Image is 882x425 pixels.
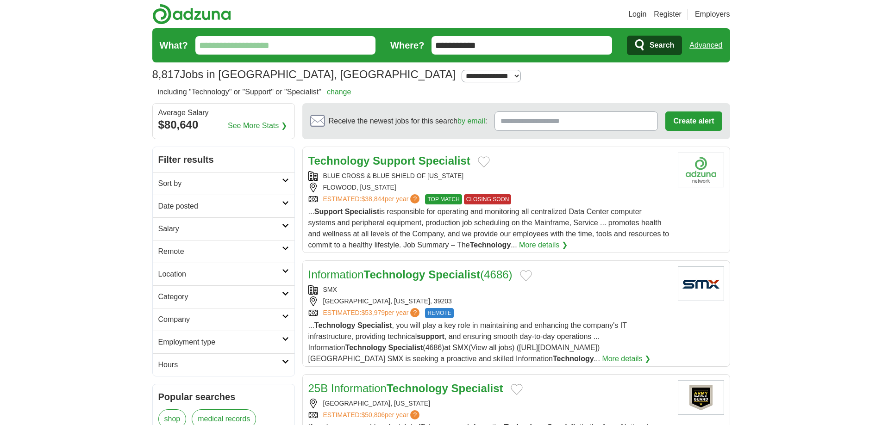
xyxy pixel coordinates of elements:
a: Register [654,9,682,20]
a: ESTIMATED:$50,806per year? [323,410,422,420]
div: [GEOGRAPHIC_DATA], [US_STATE] [308,399,670,408]
span: Receive the newest jobs for this search : [329,116,487,127]
span: 8,817 [152,66,180,83]
a: Category [153,285,294,308]
h2: Date posted [158,201,282,212]
a: by email [457,117,485,125]
div: [GEOGRAPHIC_DATA], [US_STATE], 39203 [308,296,670,306]
a: ESTIMATED:$38,844per year? [323,194,422,204]
button: Create alert [665,111,722,131]
label: What? [160,38,188,52]
strong: Technology [470,241,511,249]
strong: Specialist [419,154,470,167]
span: ? [410,194,419,203]
h2: Remote [158,246,282,257]
strong: Technology [387,382,448,394]
strong: support [417,333,444,340]
img: Company logo [678,380,724,415]
a: Date posted [153,195,294,217]
label: Where? [390,38,424,52]
a: Login [628,9,646,20]
h1: Jobs in [GEOGRAPHIC_DATA], [GEOGRAPHIC_DATA] [152,68,456,80]
h2: including "Technology" or "Support" or "Specialist" [158,86,351,98]
span: CLOSING SOON [464,194,512,204]
a: More details ❯ [602,353,651,364]
strong: Technology [364,268,425,281]
h2: Employment type [158,337,282,348]
img: SMX logo [678,266,724,301]
a: Salary [153,217,294,240]
a: Technology Support Specialist [308,154,470,167]
span: ... is responsible for operating and monitoring all centralized Data Center computer systems and ... [308,208,669,249]
strong: Technology [553,355,594,363]
strong: Technology [345,344,387,351]
h2: Location [158,269,282,280]
div: BLUE CROSS & BLUE SHIELD OF [US_STATE] [308,171,670,181]
h2: Salary [158,223,282,234]
a: SMX [323,286,337,293]
div: $80,640 [158,117,289,133]
a: InformationTechnology Specialist(4686) [308,268,513,281]
strong: Specialist [357,321,392,329]
strong: Technology [308,154,370,167]
div: FLOWOOD, [US_STATE] [308,183,670,192]
a: Employment type [153,331,294,353]
img: Adzuna logo [152,4,231,25]
h2: Filter results [153,147,294,172]
button: Add to favorite jobs [520,270,532,281]
a: change [327,88,351,96]
a: ESTIMATED:$53,979per year? [323,308,422,318]
h2: Sort by [158,178,282,189]
span: TOP MATCH [425,194,462,204]
button: Search [627,36,682,55]
span: Search [650,36,674,55]
span: REMOTE [425,308,453,318]
a: Location [153,263,294,285]
strong: Specialist [451,382,503,394]
a: Employers [695,9,730,20]
h2: Company [158,314,282,325]
button: Add to favorite jobs [478,156,490,167]
span: ? [410,308,419,317]
img: Company logo [678,153,724,187]
a: See More Stats ❯ [228,120,287,131]
a: Hours [153,353,294,376]
a: Remote [153,240,294,263]
strong: Specialist [345,208,380,216]
span: $38,844 [361,195,385,203]
strong: Specialist [428,268,480,281]
a: Company [153,308,294,331]
span: ? [410,410,419,419]
button: Add to favorite jobs [511,384,523,395]
strong: Support [314,208,343,216]
strong: Technology [314,321,356,329]
strong: Support [373,154,415,167]
span: $53,979 [361,309,385,316]
h2: Popular searches [158,390,289,404]
strong: Specialist [388,344,423,351]
div: Average Salary [158,109,289,117]
span: ... , you will play a key role in maintaining and enhancing the company's IT infrastructure, prov... [308,321,627,363]
span: $50,806 [361,411,385,419]
a: 25B InformationTechnology Specialist [308,382,503,394]
h2: Category [158,291,282,302]
a: More details ❯ [519,240,568,251]
a: Sort by [153,172,294,195]
a: Advanced [689,36,722,55]
h2: Hours [158,359,282,370]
